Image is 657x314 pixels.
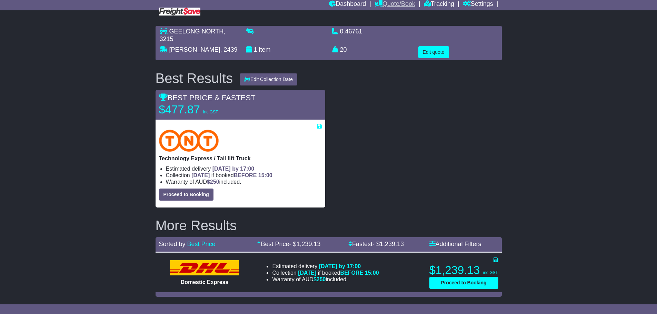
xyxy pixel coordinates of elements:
[212,166,255,172] span: [DATE] by 17:00
[156,218,502,233] h2: More Results
[272,263,379,270] li: Estimated delivery
[257,241,320,247] a: Best Price- $1,239.13
[340,46,347,53] span: 20
[220,46,238,53] span: , 2439
[429,263,498,277] p: $1,239.13
[203,110,218,114] span: inc GST
[240,73,297,85] button: Edit Collection Date
[159,8,200,16] img: Freight Save
[207,179,219,185] span: $
[429,241,481,247] a: Additional Filters
[340,28,362,35] span: 0.46761
[169,46,220,53] span: [PERSON_NAME]
[191,172,210,178] span: [DATE]
[348,241,404,247] a: Fastest- $1,239.13
[159,130,219,152] img: TNT Domestic: Technology Express / Tail lift Truck
[210,179,219,185] span: 250
[429,277,498,289] button: Proceed to Booking
[259,46,271,53] span: item
[166,172,322,179] li: Collection
[181,279,229,285] span: Domestic Express
[380,241,404,247] span: 1,239.13
[152,71,237,86] div: Best Results
[298,270,316,276] span: [DATE]
[298,270,379,276] span: if booked
[289,241,321,247] span: - $
[191,172,272,178] span: if booked
[159,241,186,247] span: Sorted by
[372,241,404,247] span: - $
[319,263,361,269] span: [DATE] by 17:00
[483,270,498,275] span: inc GST
[187,241,216,247] a: Best Price
[272,270,379,276] li: Collection
[317,276,326,282] span: 250
[272,276,379,283] li: Warranty of AUD included.
[170,260,239,275] img: DHL: Domestic Express
[234,172,257,178] span: BEFORE
[166,165,322,172] li: Estimated delivery
[418,46,449,58] button: Edit quote
[159,155,322,162] p: Technology Express / Tail lift Truck
[365,270,379,276] span: 15:00
[169,28,224,35] span: GEELONG NORTH
[254,46,257,53] span: 1
[313,276,326,282] span: $
[159,189,213,201] button: Proceed to Booking
[159,93,256,102] span: BEST PRICE & FASTEST
[159,103,245,117] p: $477.87
[340,270,364,276] span: BEFORE
[258,172,272,178] span: 15:00
[166,179,322,185] li: Warranty of AUD included.
[160,28,226,42] span: , 3215
[297,241,321,247] span: 1,239.13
